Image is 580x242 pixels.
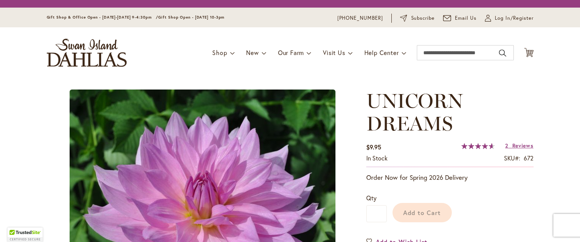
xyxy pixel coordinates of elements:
[246,49,259,57] span: New
[212,49,227,57] span: Shop
[323,49,345,57] span: Visit Us
[158,15,224,20] span: Gift Shop Open - [DATE] 10-3pm
[485,14,534,22] a: Log In/Register
[505,142,533,149] a: 2 Reviews
[505,142,508,149] span: 2
[504,154,520,162] strong: SKU
[512,142,534,149] span: Reviews
[366,143,381,151] span: $9.95
[278,49,304,57] span: Our Farm
[499,47,506,59] button: Search
[366,154,388,163] div: Availability
[364,49,399,57] span: Help Center
[47,15,159,20] span: Gift Shop & Office Open - [DATE]-[DATE] 9-4:30pm /
[47,39,127,67] a: store logo
[443,14,477,22] a: Email Us
[411,14,435,22] span: Subscribe
[400,14,435,22] a: Subscribe
[524,154,534,163] div: 672
[6,215,27,236] iframe: Launch Accessibility Center
[366,154,388,162] span: In stock
[461,143,495,149] div: 93%
[366,194,377,202] span: Qty
[366,173,534,182] p: Order Now for Spring 2026 Delivery
[455,14,477,22] span: Email Us
[366,89,463,135] span: UNICORN DREAMS
[495,14,534,22] span: Log In/Register
[337,14,383,22] a: [PHONE_NUMBER]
